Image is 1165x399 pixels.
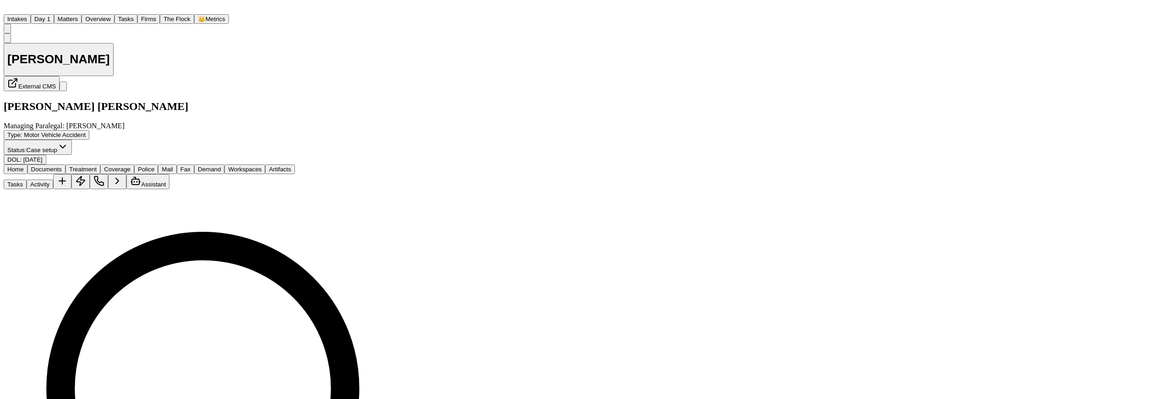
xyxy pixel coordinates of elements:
[31,15,54,22] a: Day 1
[7,156,22,163] span: DOL :
[82,15,114,22] a: Overview
[18,83,56,90] span: External CMS
[27,180,53,189] button: Activity
[160,14,194,24] button: The Flock
[27,147,57,153] span: Case setup
[71,174,90,189] button: Create Immediate Task
[54,15,82,22] a: Matters
[4,122,65,130] span: Managing Paralegal:
[4,4,15,12] img: Finch Logo
[194,14,229,24] button: crownMetrics
[53,174,71,189] button: Add Task
[7,166,24,173] span: Home
[162,166,173,173] span: Mail
[4,14,31,24] button: Intakes
[160,15,194,22] a: The Flock
[114,14,137,24] button: Tasks
[23,156,43,163] span: [DATE]
[69,166,97,173] span: Treatment
[198,166,221,173] span: Demand
[138,166,154,173] span: Police
[180,166,191,173] span: Fax
[4,140,72,155] button: Change status from Case setup
[194,15,229,22] a: crownMetrics
[4,15,31,22] a: Intakes
[4,33,11,43] button: Copy Matter ID
[4,130,89,140] button: Edit Type: Motor Vehicle Accident
[141,181,166,188] span: Assistant
[31,14,54,24] button: Day 1
[228,166,261,173] span: Workspaces
[4,100,459,113] h2: [PERSON_NAME] [PERSON_NAME]
[4,180,27,189] button: Tasks
[137,14,160,24] button: Firms
[114,15,137,22] a: Tasks
[82,14,114,24] button: Overview
[7,52,110,66] h1: [PERSON_NAME]
[137,15,160,22] a: Firms
[4,76,60,91] button: External CMS
[54,14,82,24] button: Matters
[269,166,291,173] span: Artifacts
[4,6,15,14] a: Home
[126,174,169,189] button: Assistant
[198,16,206,22] span: crown
[7,131,22,138] span: Type :
[31,166,62,173] span: Documents
[90,174,108,189] button: Make a Call
[206,16,225,22] span: Metrics
[104,166,131,173] span: Coverage
[4,155,46,164] button: Edit DOL: 2025-08-28
[24,131,86,138] span: Motor Vehicle Accident
[4,43,114,77] button: Edit matter name
[7,147,27,153] span: Status:
[66,122,125,130] span: [PERSON_NAME]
